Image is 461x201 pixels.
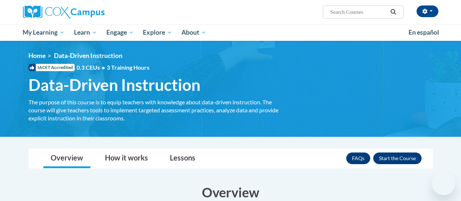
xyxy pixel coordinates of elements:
[18,24,70,41] a: My Learning
[102,24,138,41] a: Engage
[69,24,102,41] a: Learn
[329,8,388,16] input: Search Courses
[177,24,211,41] a: About
[388,8,399,16] button: Search
[23,5,105,19] img: Cox Campus
[373,152,422,164] button: Enroll
[23,28,65,37] span: My Learning
[28,98,280,122] div: The purpose of this course is to equip teachers with knowledge about data-driven instruction. The...
[181,28,206,37] span: About
[138,24,177,41] a: Explore
[404,25,444,40] a: En español
[346,152,370,164] a: FAQs
[28,75,200,94] span: Data-Driven Instruction
[17,24,444,41] div: Main menu
[106,28,134,37] span: Engage
[54,52,122,59] span: Data-Driven Instruction
[28,52,46,59] a: Home
[432,172,455,195] iframe: Button to launch messaging window
[409,28,439,36] span: En español
[28,64,75,71] span: IACET Accredited
[77,63,149,71] span: 0.3 CEUs
[43,149,90,168] a: Overview
[74,28,97,37] span: Learn
[143,28,172,37] span: Explore
[163,149,203,168] a: Lessons
[417,5,438,17] button: Account Settings
[102,64,105,71] span: •
[107,64,149,71] span: 3 Training Hours
[23,5,154,19] a: Cox Campus
[98,149,155,168] a: How it works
